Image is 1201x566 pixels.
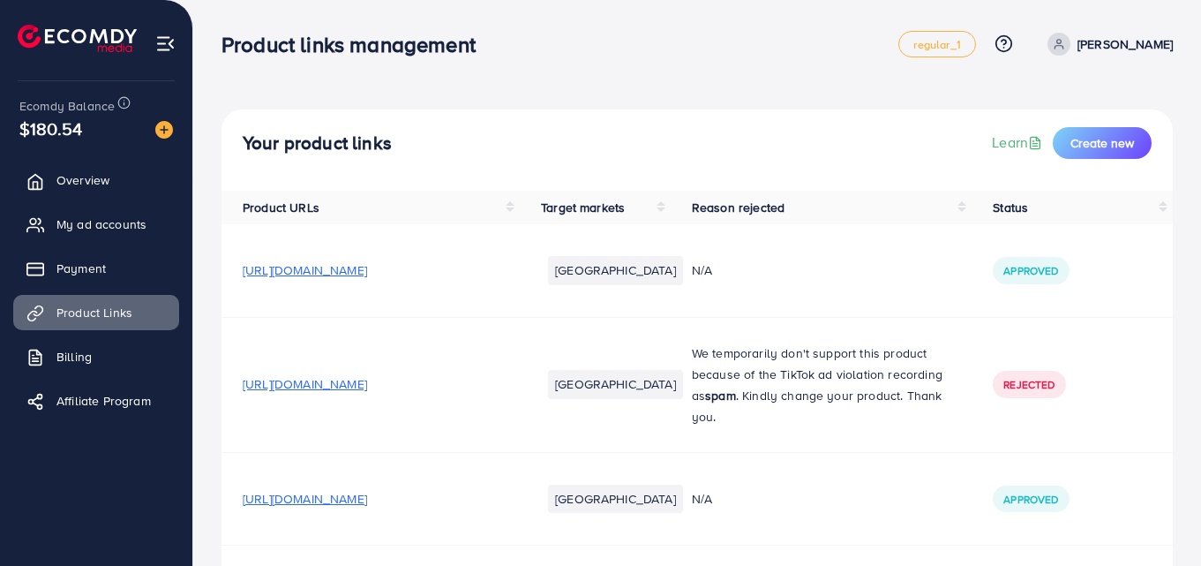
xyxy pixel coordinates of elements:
a: Learn [992,132,1046,153]
span: [URL][DOMAIN_NAME] [243,261,367,279]
a: Affiliate Program [13,383,179,419]
a: My ad accounts [13,207,179,242]
img: image [155,121,173,139]
a: Billing [13,339,179,374]
span: Ecomdy Balance [19,97,115,115]
span: Target markets [541,199,625,216]
img: logo [18,25,137,52]
span: N/A [692,490,712,508]
img: menu [155,34,176,54]
a: Overview [13,162,179,198]
a: Product Links [13,295,179,330]
span: Affiliate Program [56,392,151,410]
span: My ad accounts [56,215,146,233]
span: Rejected [1003,377,1055,392]
a: regular_1 [898,31,975,57]
span: Overview [56,171,109,189]
span: Billing [56,348,92,366]
a: [PERSON_NAME] [1040,33,1173,56]
p: [PERSON_NAME] [1077,34,1173,55]
span: [URL][DOMAIN_NAME] [243,490,367,508]
span: Approved [1003,492,1058,507]
p: We temporarily don't support this product because of the TikTok ad violation recording as . Kindl... [692,343,951,427]
span: $180.54 [19,116,82,141]
span: Product URLs [243,199,319,216]
span: regular_1 [913,39,960,50]
span: [URL][DOMAIN_NAME] [243,375,367,393]
span: Product Links [56,304,132,321]
h4: Your product links [243,132,392,155]
strong: spam [705,387,736,404]
span: Payment [56,260,106,277]
span: N/A [692,261,712,279]
li: [GEOGRAPHIC_DATA] [548,256,683,284]
button: Create new [1053,127,1152,159]
h3: Product links management [221,32,490,57]
li: [GEOGRAPHIC_DATA] [548,370,683,398]
span: Create new [1070,134,1134,152]
li: [GEOGRAPHIC_DATA] [548,485,683,513]
span: Reason rejected [692,199,784,216]
span: Status [993,199,1028,216]
a: Payment [13,251,179,286]
span: Approved [1003,263,1058,278]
